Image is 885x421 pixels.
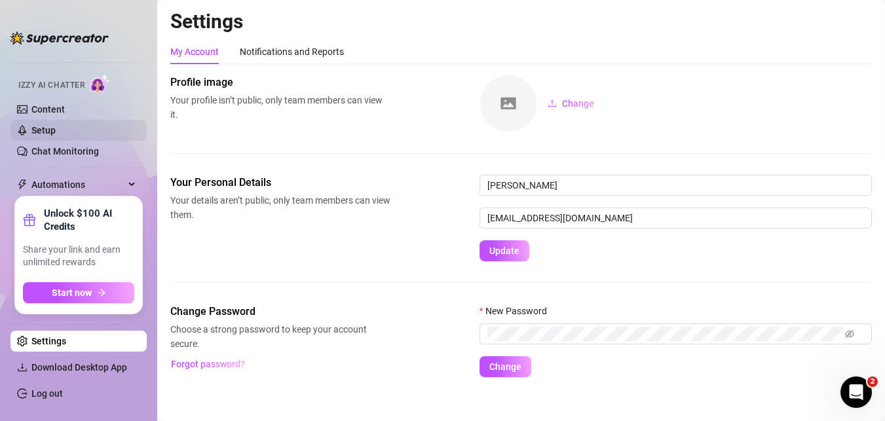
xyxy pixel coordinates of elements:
a: Content [31,104,65,115]
span: Start now [52,287,92,298]
span: Your profile isn’t public, only team members can view it. [170,93,390,122]
button: Change [480,356,531,377]
span: Share your link and earn unlimited rewards [23,244,134,269]
button: Update [480,240,529,261]
div: My Account [170,45,219,59]
span: Change [489,361,521,372]
span: Profile image [170,75,390,90]
button: Change [537,93,605,114]
img: AI Chatter [90,74,110,93]
iframe: Intercom live chat [840,376,872,408]
input: New Password [487,327,842,341]
span: Change [562,98,594,109]
img: logo-BBDzfeDw.svg [10,31,109,45]
span: eye-invisible [845,329,854,339]
span: thunderbolt [17,179,28,190]
a: Chat Monitoring [31,146,99,156]
button: Start nowarrow-right [23,282,134,303]
input: Enter new email [480,208,872,229]
span: Change Password [170,304,390,320]
span: upload [548,99,557,108]
span: arrow-right [97,288,106,297]
span: Update [489,246,519,256]
span: 2 [867,376,878,387]
img: square-placeholder.png [480,75,537,132]
input: Enter name [480,175,872,196]
strong: Unlock $100 AI Credits [44,207,134,233]
span: Automations [31,174,124,195]
span: Forgot password? [171,359,245,369]
label: New Password [480,304,555,318]
button: Forgot password? [170,354,245,375]
span: Your Personal Details [170,175,390,191]
span: Choose a strong password to keep your account secure. [170,322,390,351]
a: Setup [31,125,56,136]
a: Settings [31,336,66,346]
span: download [17,362,28,373]
span: Download Desktop App [31,362,127,373]
span: Your details aren’t public, only team members can view them. [170,193,390,222]
a: Log out [31,388,63,399]
span: gift [23,213,36,227]
span: Izzy AI Chatter [18,79,85,92]
h2: Settings [170,9,872,34]
div: Notifications and Reports [240,45,344,59]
